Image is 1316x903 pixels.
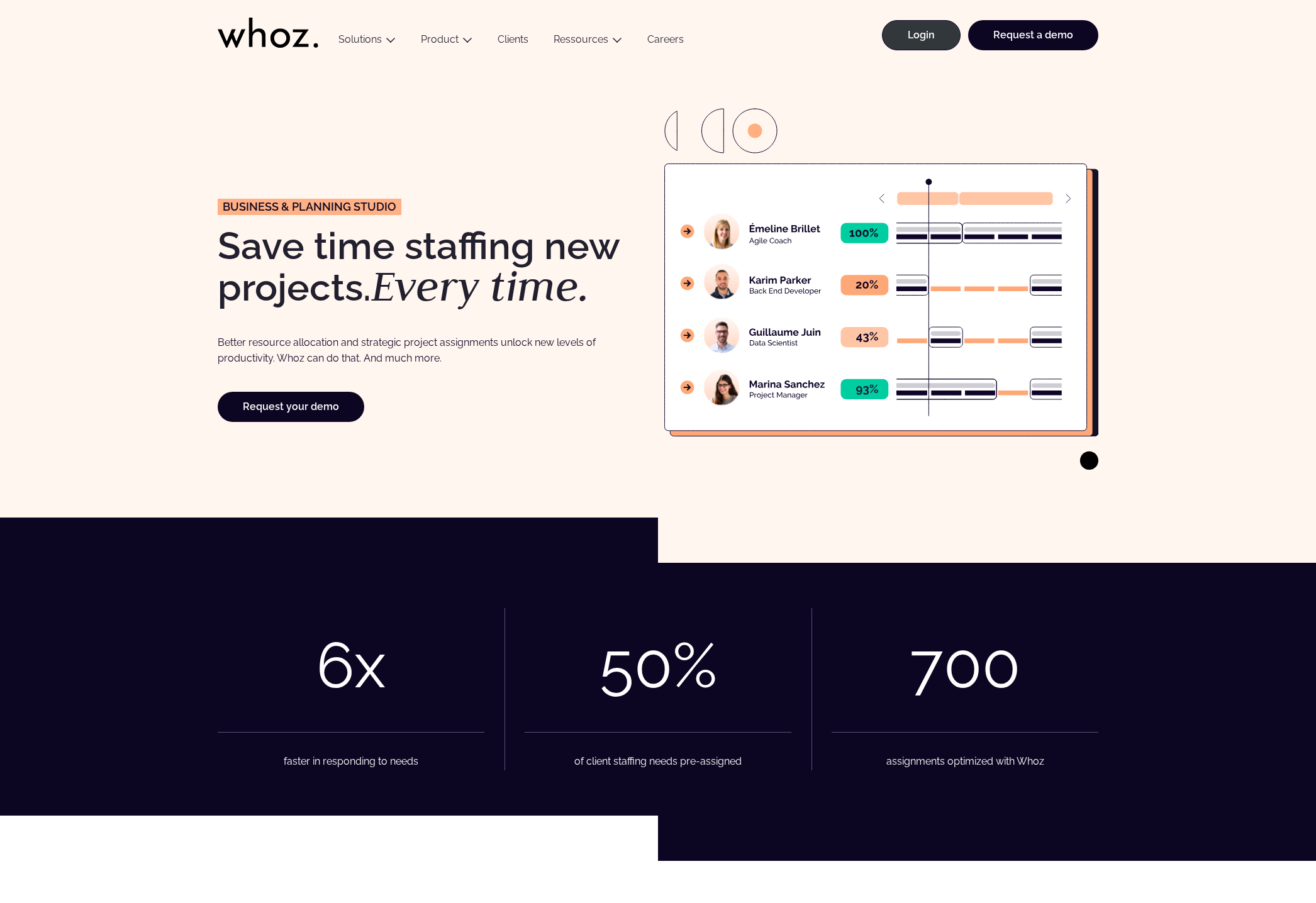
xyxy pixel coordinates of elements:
[882,20,961,50] a: Login
[408,33,485,50] button: Product
[750,223,820,233] g: Émeline Brillet
[485,33,541,50] a: Clients
[218,732,484,770] figcaption: faster in responding to needs
[599,628,672,702] div: 50
[326,33,408,50] button: Solutions
[554,33,608,45] a: Ressources
[672,628,717,702] div: %
[749,328,820,336] g: Guillaume Juin
[218,224,241,268] strong: S
[218,392,364,422] a: Request your demo
[218,335,608,367] p: Better resource allocation and strategic project assignments unlock new levels of productivity. W...
[316,628,354,702] div: 6
[635,33,696,50] a: Careers
[750,380,825,388] g: Marina Sanchez
[910,628,1020,702] div: 700
[832,732,1098,770] figcaption: assignments optimized with Whoz
[968,20,1098,50] a: Request a demo
[218,227,652,307] h1: ave time staffing new projects.
[750,340,798,346] g: Data Scientist
[525,732,791,770] figcaption: of client staffing needs pre-assigned
[750,288,821,295] g: Back End Developer
[421,33,459,45] a: Product
[371,258,589,313] em: Every time.
[354,628,386,702] div: x
[750,392,808,399] g: Project Manager
[749,238,791,245] g: Agile Coach
[541,33,635,50] button: Ressources
[223,201,396,213] span: Business & planning Studio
